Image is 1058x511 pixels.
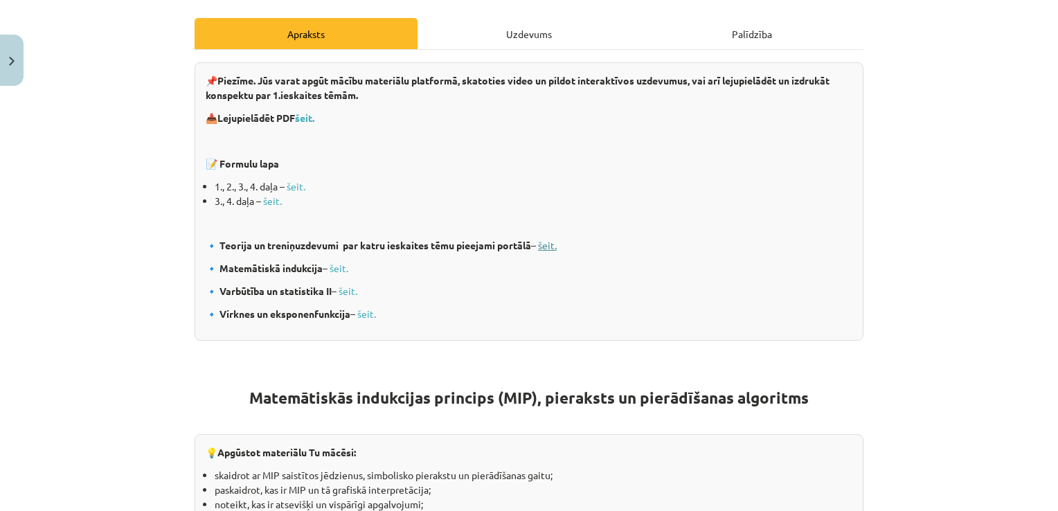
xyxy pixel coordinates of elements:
[418,18,640,49] div: Uzdevums
[217,446,356,458] b: Apgūstot materiālu Tu mācēsi:
[195,18,418,49] div: Apraksts
[206,262,323,274] b: 🔹 Matemātiskā indukcija
[206,445,852,460] p: 💡
[249,388,809,408] strong: Matemātiskās indukcijas princips (MIP), pieraksts un pierādīšanas algoritms
[206,111,852,125] p: 📥
[215,468,852,483] li: skaidrot ar MIP saistītos jēdzienus, simbolisko pierakstu un pierādīšanas gaitu;
[206,307,852,321] p: –
[357,307,376,320] a: šeit.
[206,307,350,320] b: 🔹 Virknes un eksponenfunkcija
[263,195,282,207] a: šeit.
[206,157,279,170] b: 📝 Formulu lapa
[339,285,357,297] a: šeit.
[330,262,348,274] a: šeit.
[538,239,557,251] a: šeit.
[640,18,863,49] div: Palīdzība
[206,261,852,276] p: –
[215,194,852,208] li: 3., 4. daļa –
[206,239,531,251] b: 🔹 Teorija un treniņuzdevumi par katru ieskaites tēmu pieejami portālā
[215,483,852,497] li: paskaidrot, kas ir MIP un tā grafiskā interpretācija;
[206,284,852,298] p: –
[9,57,15,66] img: icon-close-lesson-0947bae3869378f0d4975bcd49f059093ad1ed9edebbc8119c70593378902aed.svg
[217,111,295,124] b: Lejupielādēt PDF
[287,180,305,192] a: šeit.
[295,111,314,124] a: šeit.
[206,285,332,297] b: 🔹 Varbūtība un statistika II
[215,179,852,194] li: 1., 2., 3., 4. daļa –
[206,73,852,102] p: 📌
[206,74,830,101] b: Piezīme. Jūs varat apgūt mācību materiālu platformā, skatoties video un pildot interaktīvos uzdev...
[206,238,852,253] p: –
